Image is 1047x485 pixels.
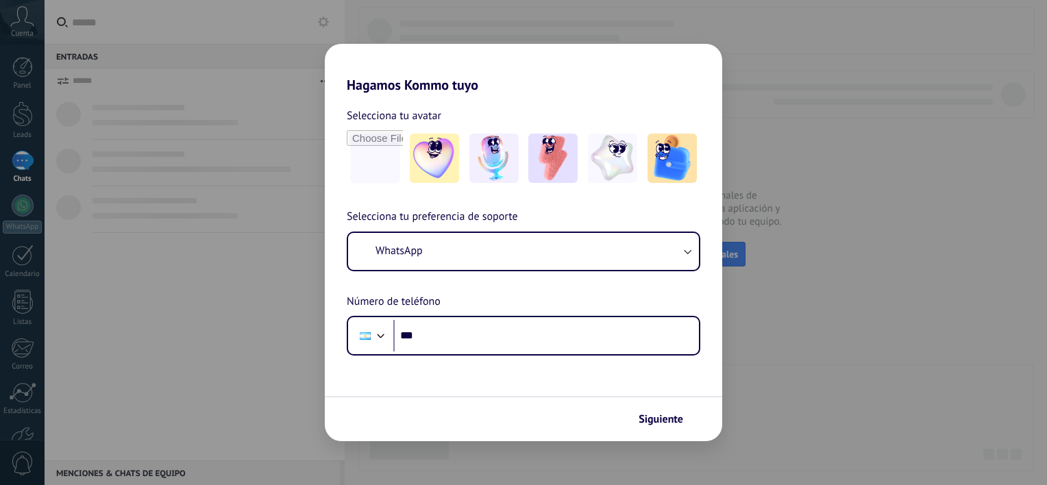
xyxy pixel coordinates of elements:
[375,244,423,258] span: WhatsApp
[469,134,519,183] img: -2.jpeg
[632,408,702,431] button: Siguiente
[410,134,459,183] img: -1.jpeg
[325,44,722,93] h2: Hagamos Kommo tuyo
[639,414,683,424] span: Siguiente
[348,233,699,270] button: WhatsApp
[352,321,378,350] div: Argentina: + 54
[347,107,441,125] span: Selecciona tu avatar
[528,134,578,183] img: -3.jpeg
[648,134,697,183] img: -5.jpeg
[347,293,441,311] span: Número de teléfono
[347,208,518,226] span: Selecciona tu preferencia de soporte
[588,134,637,183] img: -4.jpeg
